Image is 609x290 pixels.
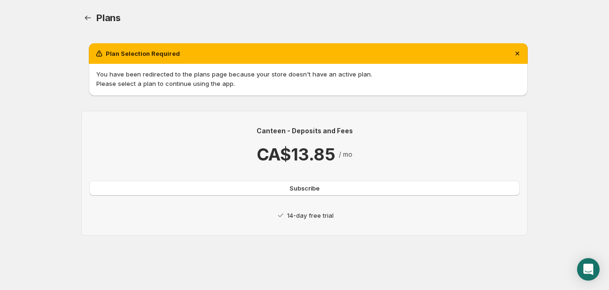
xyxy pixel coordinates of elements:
[339,150,352,159] p: / mo
[106,49,180,58] h2: Plan Selection Required
[257,143,336,166] p: CA$13.85
[511,47,524,60] button: Dismiss notification
[577,258,600,281] div: Open Intercom Messenger
[96,69,520,79] p: You have been redirected to the plans page because your store doesn't have an active plan.
[89,126,520,136] p: Canteen - Deposits and Fees
[89,181,520,196] button: Subscribe
[287,211,334,220] p: 14-day free trial
[96,12,121,23] span: Plans
[96,79,520,88] p: Please select a plan to continue using the app.
[289,183,320,193] span: Subscribe
[81,11,94,24] a: Home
